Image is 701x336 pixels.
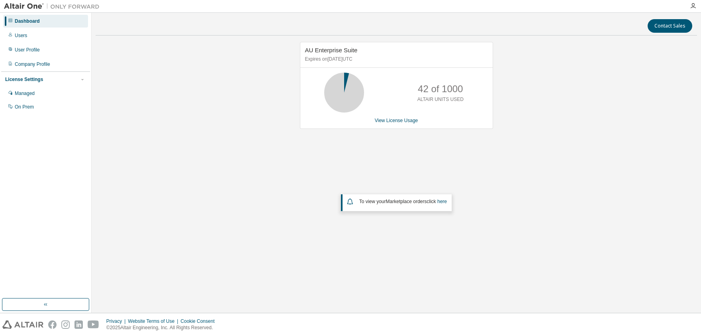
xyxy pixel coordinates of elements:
[305,47,358,53] span: AU Enterprise Suite
[180,318,219,324] div: Cookie Consent
[375,118,418,123] a: View License Usage
[128,318,180,324] div: Website Terms of Use
[386,199,427,204] em: Marketplace orders
[15,90,35,97] div: Managed
[15,47,40,53] div: User Profile
[106,324,219,331] p: © 2025 Altair Engineering, Inc. All Rights Reserved.
[648,19,692,33] button: Contact Sales
[437,199,447,204] a: here
[15,18,40,24] div: Dashboard
[15,61,50,67] div: Company Profile
[48,320,57,329] img: facebook.svg
[4,2,104,10] img: Altair One
[2,320,43,329] img: altair_logo.svg
[15,32,27,39] div: Users
[106,318,128,324] div: Privacy
[417,96,464,103] p: ALTAIR UNITS USED
[88,320,99,329] img: youtube.svg
[418,82,463,96] p: 42 of 1000
[74,320,83,329] img: linkedin.svg
[5,76,43,83] div: License Settings
[305,56,486,63] p: Expires on [DATE] UTC
[359,199,447,204] span: To view your click
[61,320,70,329] img: instagram.svg
[15,104,34,110] div: On Prem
